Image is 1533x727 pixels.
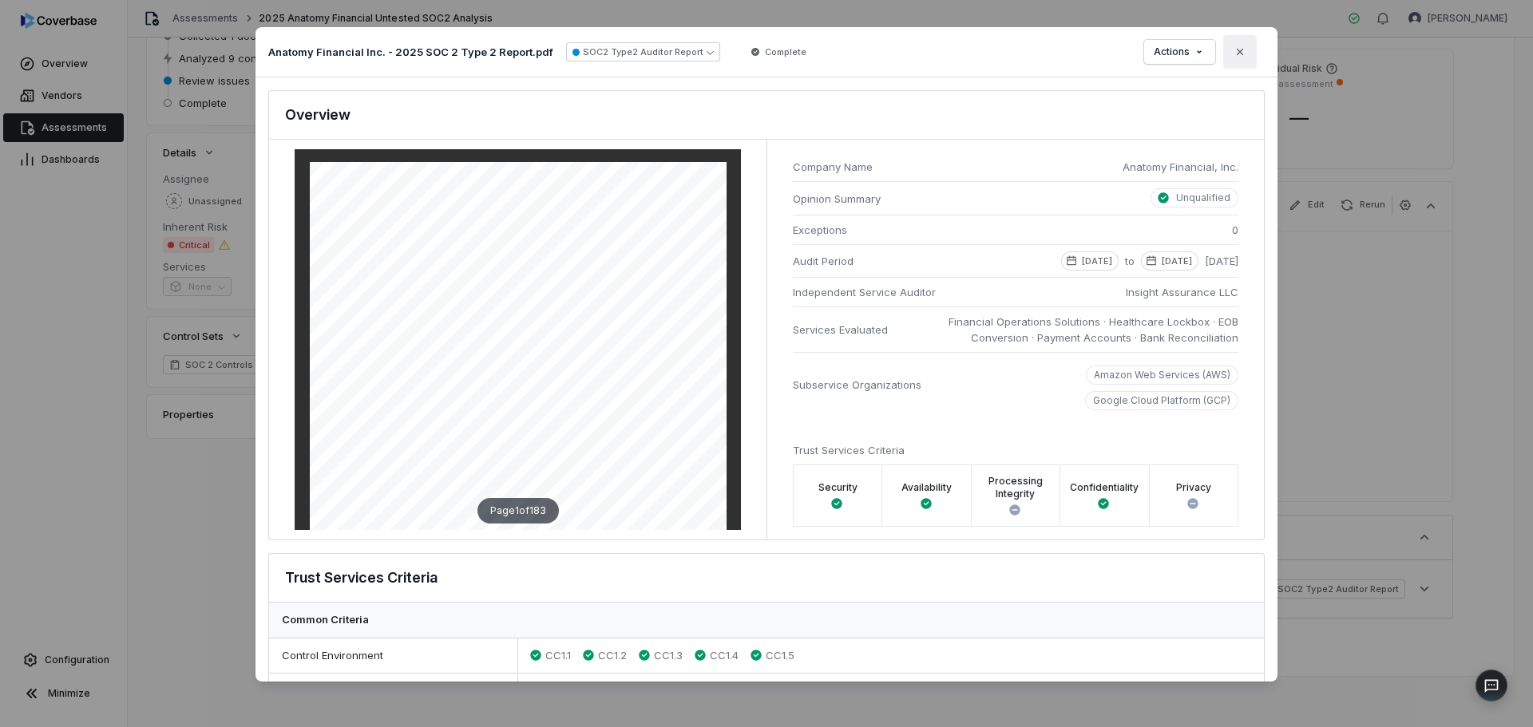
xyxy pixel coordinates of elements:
span: CC1.1 [545,648,571,664]
p: [DATE] [1082,255,1112,267]
p: Google Cloud Platform (GCP) [1093,394,1230,407]
span: Trust Services Criteria [793,444,905,456]
label: Privacy [1176,481,1211,494]
span: Exceptions [793,222,847,238]
button: Actions [1144,40,1215,64]
p: Amazon Web Services (AWS) [1094,369,1230,381]
span: Complete [765,45,806,58]
button: SOC2 Type2 Auditor Report [566,42,720,61]
label: Processing Integrity [981,475,1050,500]
p: Anatomy Financial Inc. - 2025 SOC 2 Type 2 Report.pdf [268,45,553,59]
span: CC1.4 [710,648,739,664]
span: Insight Assurance LLC [1126,284,1238,300]
div: Information and Communication [269,674,518,709]
h3: Trust Services Criteria [285,567,438,589]
span: CC1.2 [598,648,627,664]
span: CC1.3 [654,648,683,664]
p: [DATE] [1162,255,1192,267]
span: Audit Period [793,253,854,269]
div: Common Criteria [269,603,1264,638]
label: Confidentiality [1070,481,1139,494]
div: Control Environment [269,638,518,674]
span: Subservice Organizations [793,377,921,393]
span: [DATE] [1205,253,1238,271]
span: Services Evaluated [793,322,888,338]
span: CC1.5 [766,648,794,664]
span: Actions [1154,45,1190,58]
span: 0 [1232,222,1238,238]
label: Availability [901,481,952,494]
span: Financial Operations Solutions · Healthcare Lockbox · EOB Conversion · Payment Accounts · Bank Re... [901,314,1238,346]
span: Opinion Summary [793,191,895,207]
h3: Overview [285,104,351,126]
span: to [1125,253,1135,271]
span: Company Name [793,159,1110,175]
div: Page 1 of 183 [477,498,559,524]
span: Anatomy Financial, Inc. [1123,159,1238,175]
span: Independent Service Auditor [793,284,936,300]
p: Unqualified [1176,192,1230,204]
label: Security [818,481,858,494]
